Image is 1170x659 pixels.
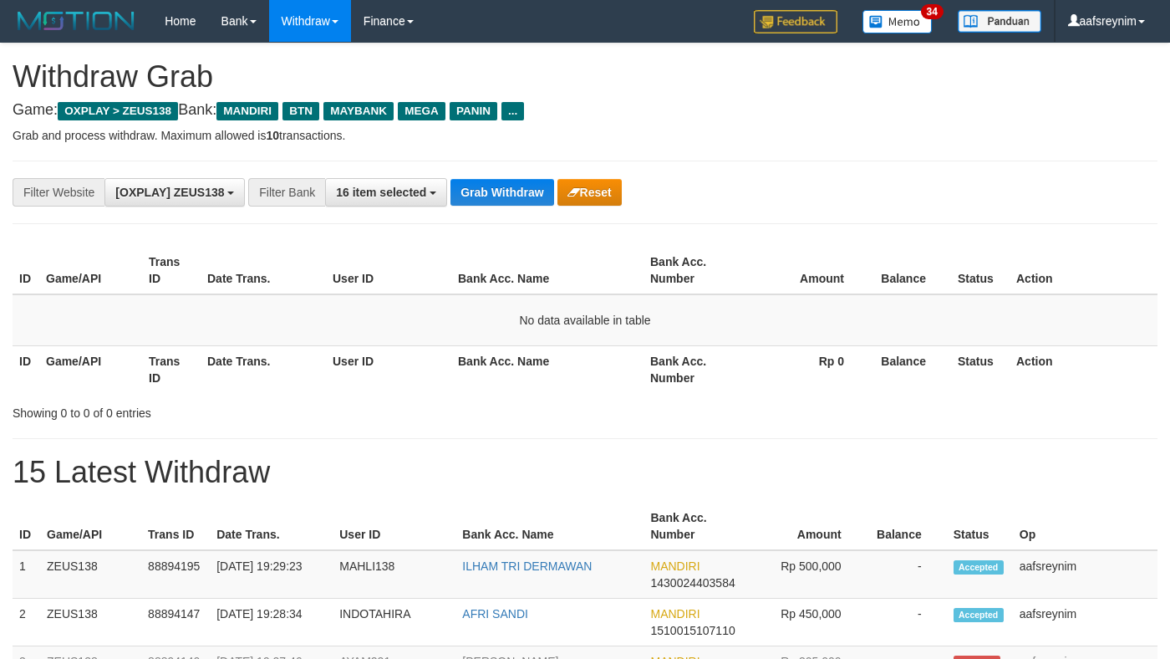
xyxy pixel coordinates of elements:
[39,247,142,294] th: Game/API
[323,102,394,120] span: MAYBANK
[650,607,699,621] span: MANDIRI
[869,345,951,393] th: Balance
[13,398,475,421] div: Showing 0 to 0 of 0 entries
[326,345,451,393] th: User ID
[58,102,178,120] span: OXPLAY > ZEUS138
[867,503,947,550] th: Balance
[398,102,445,120] span: MEGA
[450,179,553,206] button: Grab Withdraw
[141,550,210,599] td: 88894195
[210,599,333,646] td: [DATE] 19:28:34
[754,10,837,33] img: Feedback.jpg
[867,550,947,599] td: -
[40,550,141,599] td: ZEUS138
[13,178,104,207] div: Filter Website
[333,503,455,550] th: User ID
[643,345,746,393] th: Bank Acc. Number
[954,608,1004,622] span: Accepted
[643,247,746,294] th: Bank Acc. Number
[954,560,1004,575] span: Accepted
[643,503,745,550] th: Bank Acc. Number
[266,129,279,142] strong: 10
[557,179,622,206] button: Reset
[746,599,867,646] td: Rp 450,000
[336,186,426,199] span: 16 item selected
[216,102,278,120] span: MANDIRI
[333,599,455,646] td: INDOTAHIRA
[650,576,735,590] span: Copy 1430024403584 to clipboard
[650,559,699,573] span: MANDIRI
[462,559,592,573] a: ILHAM TRI DERMAWAN
[1013,599,1157,646] td: aafsreynim
[869,247,951,294] th: Balance
[40,599,141,646] td: ZEUS138
[326,247,451,294] th: User ID
[450,102,497,120] span: PANIN
[746,550,867,599] td: Rp 500,000
[40,503,141,550] th: Game/API
[958,10,1041,33] img: panduan.png
[115,186,224,199] span: [OXPLAY] ZEUS138
[921,4,944,19] span: 34
[1013,503,1157,550] th: Op
[1010,345,1157,393] th: Action
[13,102,1157,119] h4: Game: Bank:
[1013,550,1157,599] td: aafsreynim
[142,247,201,294] th: Trans ID
[333,550,455,599] td: MAHLI138
[462,607,528,621] a: AFRI SANDI
[13,127,1157,144] p: Grab and process withdraw. Maximum allowed is transactions.
[1010,247,1157,294] th: Action
[201,345,326,393] th: Date Trans.
[455,503,643,550] th: Bank Acc. Name
[13,60,1157,94] h1: Withdraw Grab
[39,345,142,393] th: Game/API
[501,102,524,120] span: ...
[210,550,333,599] td: [DATE] 19:29:23
[947,503,1013,550] th: Status
[13,550,40,599] td: 1
[13,345,39,393] th: ID
[201,247,326,294] th: Date Trans.
[104,178,245,207] button: [OXPLAY] ZEUS138
[746,247,869,294] th: Amount
[451,345,643,393] th: Bank Acc. Name
[210,503,333,550] th: Date Trans.
[141,503,210,550] th: Trans ID
[951,345,1010,393] th: Status
[451,247,643,294] th: Bank Acc. Name
[248,178,325,207] div: Filter Bank
[951,247,1010,294] th: Status
[867,599,947,646] td: -
[13,247,39,294] th: ID
[282,102,319,120] span: BTN
[746,503,867,550] th: Amount
[13,456,1157,489] h1: 15 Latest Withdraw
[862,10,933,33] img: Button%20Memo.svg
[746,345,869,393] th: Rp 0
[142,345,201,393] th: Trans ID
[13,503,40,550] th: ID
[13,294,1157,346] td: No data available in table
[325,178,447,207] button: 16 item selected
[13,599,40,646] td: 2
[13,8,140,33] img: MOTION_logo.png
[650,624,735,637] span: Copy 1510015107110 to clipboard
[141,599,210,646] td: 88894147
